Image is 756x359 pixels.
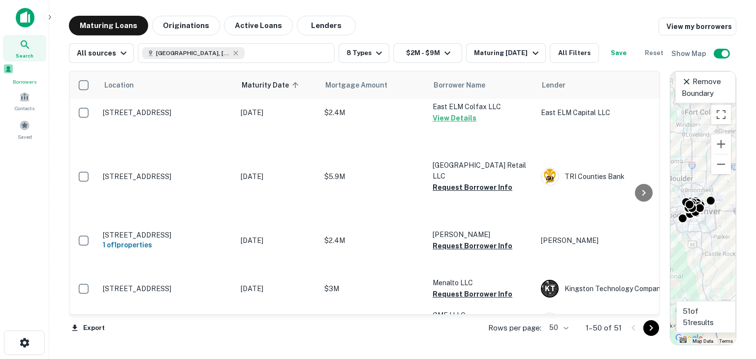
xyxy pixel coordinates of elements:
button: Maturing Loans [69,16,148,35]
button: Request Borrower Info [433,288,512,300]
span: Borrowers [3,78,46,86]
a: Terms (opens in new tab) [719,338,733,344]
a: Open this area in Google Maps (opens a new window) [673,332,705,345]
div: 0 0 [670,71,736,345]
p: [PERSON_NAME] [541,235,689,246]
button: Request Borrower Info [433,240,512,252]
span: [GEOGRAPHIC_DATA], [GEOGRAPHIC_DATA], [GEOGRAPHIC_DATA] [156,49,230,58]
p: $2.4M [324,107,423,118]
button: 8 Types [339,43,389,63]
img: capitalize-icon.png [16,8,34,28]
p: 1–50 of 51 [586,322,622,334]
p: [STREET_ADDRESS] [103,108,231,117]
a: Borrowers [3,63,46,86]
p: [DATE] [241,235,315,246]
img: Google [673,332,705,345]
p: [DATE] [241,283,315,294]
div: Maturing [DATE] [474,47,541,59]
button: Active Loans [224,16,293,35]
div: All sources [77,47,129,59]
button: Zoom in [711,134,731,154]
button: Request Borrower Info [433,181,512,193]
th: Borrower Name [428,71,536,99]
p: K T [545,284,555,294]
p: [STREET_ADDRESS] [103,231,231,239]
span: Borrower Name [434,79,485,91]
p: Menalto LLC [433,277,531,288]
p: [STREET_ADDRESS] [103,284,231,293]
span: Mortgage Amount [325,79,400,91]
button: Maturing [DATE] [466,43,545,63]
p: $5.9M [324,171,423,182]
p: Remove Boundary [682,76,729,99]
span: Contacts [15,104,34,112]
a: Saved [3,116,46,143]
a: Search [3,35,46,61]
p: East ELM Colfax LLC [433,101,531,112]
button: Keyboard shortcuts [680,338,687,343]
iframe: Chat Widget [707,280,756,328]
p: [PERSON_NAME] [433,229,531,240]
button: [GEOGRAPHIC_DATA], [GEOGRAPHIC_DATA], [GEOGRAPHIC_DATA] [138,43,335,63]
button: Zoom out [711,154,731,174]
p: Rows per page: [488,322,541,334]
span: Location [104,79,134,91]
th: Lender [536,71,693,99]
p: 51 of 51 results [683,305,729,329]
p: East ELM Capital LLC [541,107,689,118]
button: All Filters [550,43,599,63]
button: Save your search to get updates of matches that match your search criteria. [603,43,634,63]
span: Maturity Date [242,79,302,91]
h6: 1 of 1 properties [103,239,231,250]
div: TBK Bank, SSB [541,313,689,330]
span: Lender [542,79,566,91]
p: [STREET_ADDRESS] [103,172,231,181]
p: $3M [324,283,423,294]
button: All sources [69,43,134,63]
a: View my borrowers [659,18,736,35]
a: Contacts [3,88,46,114]
div: 50 [545,321,570,335]
div: TRI Counties Bank [541,168,689,185]
p: [DATE] [241,107,315,118]
button: Map Data [693,338,713,345]
button: Toggle fullscreen view [711,105,731,124]
button: Reset [638,43,670,63]
th: Maturity Date [236,71,319,99]
span: Search [16,52,33,60]
p: [DATE] [241,171,315,182]
button: Originations [152,16,220,35]
img: picture [541,313,558,330]
button: Go to next page [643,320,659,336]
span: Saved [18,133,32,141]
button: View Details [433,112,476,124]
button: Lenders [297,16,356,35]
th: Mortgage Amount [319,71,428,99]
div: Kingston Technology Company, Inc. [541,280,689,298]
button: Export [69,321,107,335]
th: Location [98,71,236,99]
button: $2M - $9M [393,43,462,63]
p: GME I LLC [433,310,531,321]
h6: Show Map [671,48,708,59]
img: picture [541,168,558,185]
p: $2.4M [324,235,423,246]
p: [GEOGRAPHIC_DATA] Retail LLC [433,160,531,181]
